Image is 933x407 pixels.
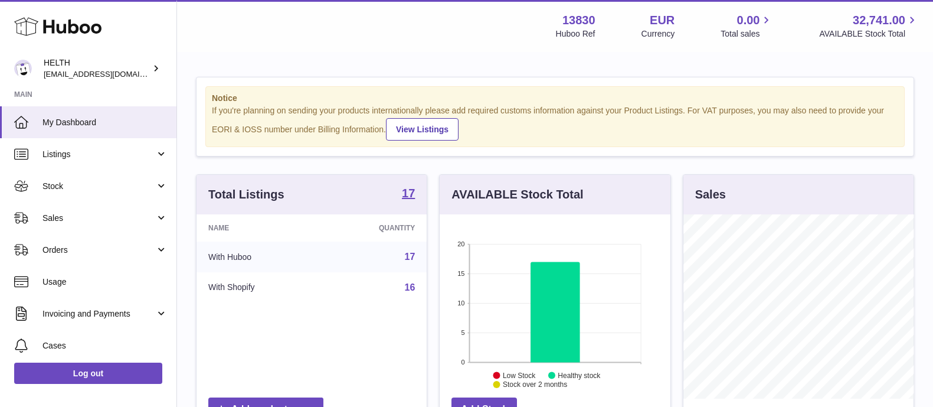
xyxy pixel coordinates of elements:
div: If you're planning on sending your products internationally please add required customs informati... [212,105,898,141]
a: 16 [405,282,415,292]
text: 10 [458,299,465,307]
h3: Sales [695,187,726,203]
span: AVAILABLE Stock Total [819,28,919,40]
span: Invoicing and Payments [42,308,155,320]
div: HELTH [44,57,150,80]
a: Log out [14,363,162,384]
span: Stock [42,181,155,192]
a: 0.00 Total sales [721,12,773,40]
text: 20 [458,240,465,248]
span: Cases [42,340,168,351]
text: Healthy stock [558,371,601,379]
span: 32,741.00 [853,12,905,28]
div: Huboo Ref [556,28,595,40]
span: Orders [42,245,155,256]
strong: EUR [650,12,675,28]
text: Stock over 2 months [503,380,567,389]
img: internalAdmin-13830@internal.huboo.com [14,60,32,77]
text: Low Stock [503,371,536,379]
h3: Total Listings [208,187,284,203]
span: Listings [42,149,155,160]
text: 5 [461,329,465,336]
td: With Shopify [197,272,320,303]
span: Usage [42,276,168,288]
th: Quantity [320,214,427,242]
div: Currency [641,28,675,40]
a: 17 [405,252,415,262]
text: 0 [461,359,465,366]
a: 32,741.00 AVAILABLE Stock Total [819,12,919,40]
span: My Dashboard [42,117,168,128]
text: 15 [458,270,465,277]
td: With Huboo [197,242,320,272]
span: [EMAIL_ADDRESS][DOMAIN_NAME] [44,69,173,79]
th: Name [197,214,320,242]
span: Total sales [721,28,773,40]
strong: Notice [212,93,898,104]
h3: AVAILABLE Stock Total [451,187,583,203]
span: Sales [42,213,155,224]
strong: 13830 [562,12,595,28]
a: 17 [402,187,415,201]
strong: 17 [402,187,415,199]
span: 0.00 [737,12,760,28]
a: View Listings [386,118,459,141]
